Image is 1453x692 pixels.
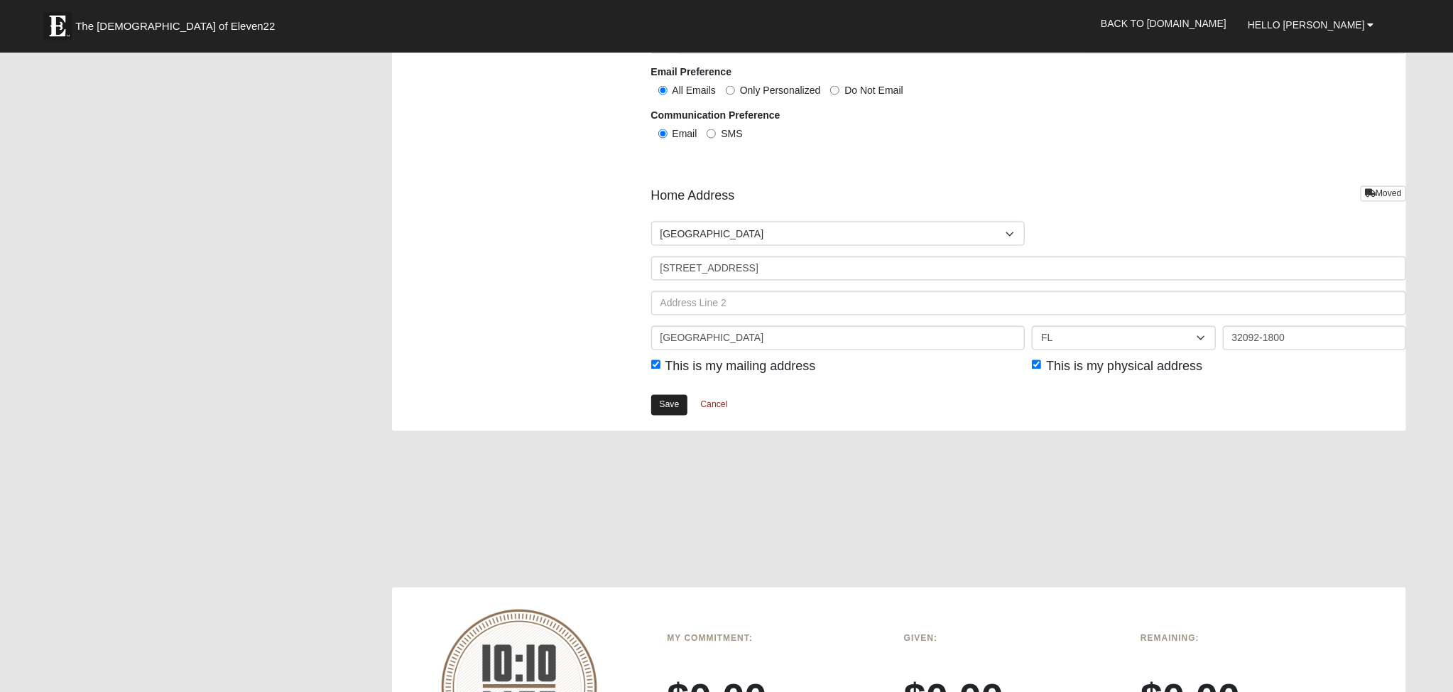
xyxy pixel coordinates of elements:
[665,359,816,374] span: This is my mailing address
[651,326,1025,350] input: City
[651,65,732,79] label: Email Preference
[36,5,320,40] a: The [DEMOGRAPHIC_DATA] of Eleven22
[658,86,668,95] input: All Emails
[1223,326,1406,350] input: Zip
[904,634,1119,644] h6: Given:
[1046,359,1202,374] span: This is my physical address
[668,634,883,644] h6: My Commitment:
[1090,6,1237,41] a: Back to [DOMAIN_NAME]
[651,186,735,205] span: Home Address
[721,128,742,139] span: SMS
[651,108,780,122] label: Communication Preference
[1248,19,1365,31] span: Hello [PERSON_NAME]
[75,19,275,33] span: The [DEMOGRAPHIC_DATA] of Eleven22
[43,12,72,40] img: Eleven22 logo
[1361,186,1406,201] a: Moved
[651,256,1406,281] input: Address Line 1
[1032,360,1041,369] input: This is my physical address
[1237,7,1385,43] a: Hello [PERSON_NAME]
[707,129,716,139] input: SMS
[651,291,1406,315] input: Address Line 2
[830,86,839,95] input: Do Not Email
[660,222,1006,247] span: [GEOGRAPHIC_DATA]
[673,128,697,139] span: Email
[844,85,903,96] span: Do Not Email
[658,129,668,139] input: Email
[651,360,660,369] input: This is my mailing address
[740,85,821,96] span: Only Personalized
[691,394,736,416] a: Cancel
[673,85,716,96] span: All Emails
[651,395,688,416] a: Save
[1141,634,1356,644] h6: Remaining:
[726,86,735,95] input: Only Personalized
